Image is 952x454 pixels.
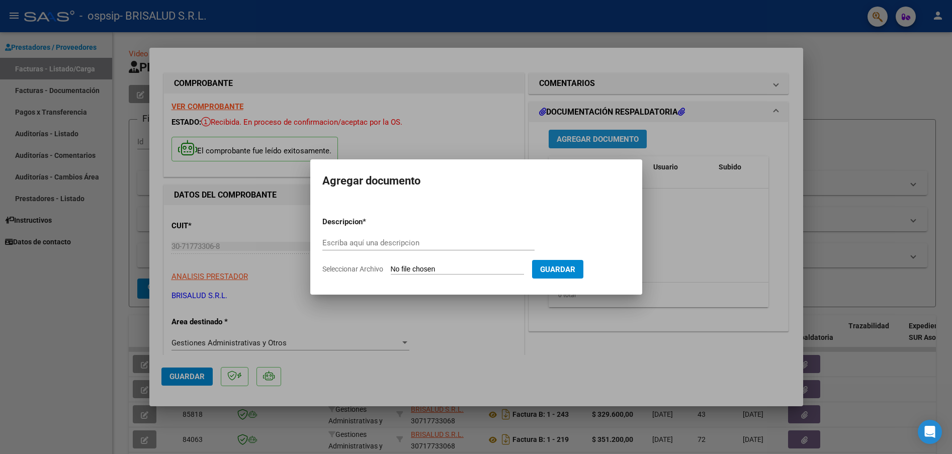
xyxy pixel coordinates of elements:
[322,216,415,228] p: Descripcion
[540,265,575,274] span: Guardar
[532,260,583,279] button: Guardar
[918,420,942,444] div: Open Intercom Messenger
[322,171,630,191] h2: Agregar documento
[322,265,383,273] span: Seleccionar Archivo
